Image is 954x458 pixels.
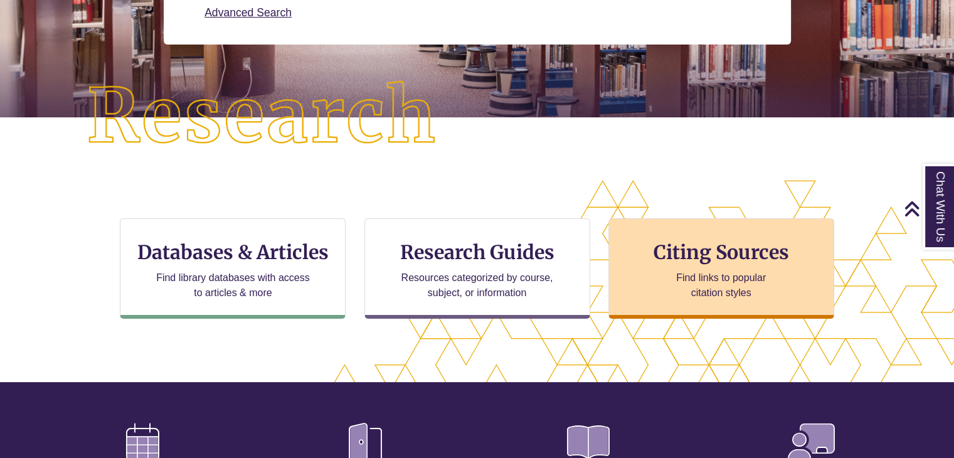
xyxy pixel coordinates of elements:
p: Find library databases with access to articles & more [151,270,315,301]
p: Find links to popular citation styles [660,270,782,301]
img: Research [48,42,477,191]
a: Research Guides Resources categorized by course, subject, or information [364,218,590,319]
h3: Databases & Articles [130,240,335,264]
p: Resources categorized by course, subject, or information [395,270,559,301]
h3: Citing Sources [645,240,798,264]
h3: Research Guides [375,240,580,264]
a: Databases & Articles Find library databases with access to articles & more [120,218,346,319]
a: Advanced Search [204,6,292,19]
a: Citing Sources Find links to popular citation styles [608,218,834,319]
a: Back to Top [904,200,951,217]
